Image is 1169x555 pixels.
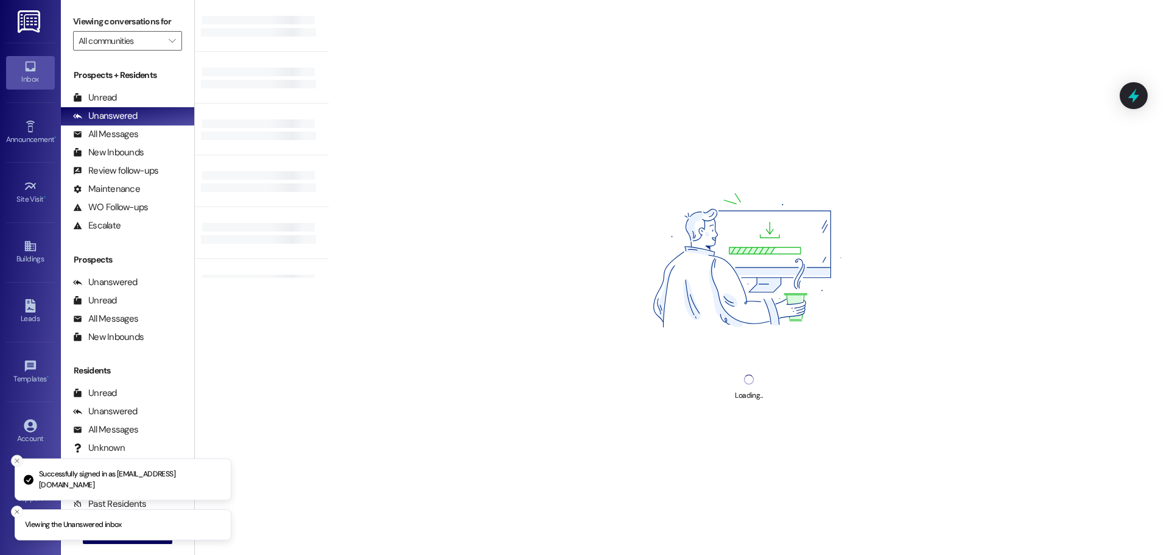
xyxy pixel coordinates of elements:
a: Leads [6,295,55,328]
div: Review follow-ups [73,164,158,177]
div: New Inbounds [73,331,144,344]
div: Unread [73,294,117,307]
p: Successfully signed in as [EMAIL_ADDRESS][DOMAIN_NAME] [39,469,221,490]
a: Site Visit • [6,176,55,209]
button: Close toast [11,455,23,467]
i:  [169,36,175,46]
div: New Inbounds [73,146,144,159]
div: Unanswered [73,276,138,289]
div: All Messages [73,128,138,141]
a: Templates • [6,356,55,389]
div: Unknown [73,442,125,454]
a: Support [6,475,55,508]
input: All communities [79,31,163,51]
button: Close toast [11,506,23,518]
div: Escalate [73,219,121,232]
span: • [47,373,49,381]
a: Buildings [6,236,55,269]
span: • [54,133,56,142]
div: Prospects + Residents [61,69,194,82]
div: Loading... [735,389,762,402]
a: Inbox [6,56,55,89]
div: Residents [61,364,194,377]
div: Maintenance [73,183,140,196]
div: All Messages [73,313,138,325]
img: ResiDesk Logo [18,10,43,33]
div: Unread [73,91,117,104]
div: Unread [73,387,117,400]
span: • [44,193,46,202]
div: All Messages [73,423,138,436]
a: Account [6,415,55,448]
div: Unanswered [73,110,138,122]
div: Prospects [61,253,194,266]
label: Viewing conversations for [73,12,182,31]
div: Unanswered [73,405,138,418]
p: Viewing the Unanswered inbox [25,520,122,531]
div: WO Follow-ups [73,201,148,214]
